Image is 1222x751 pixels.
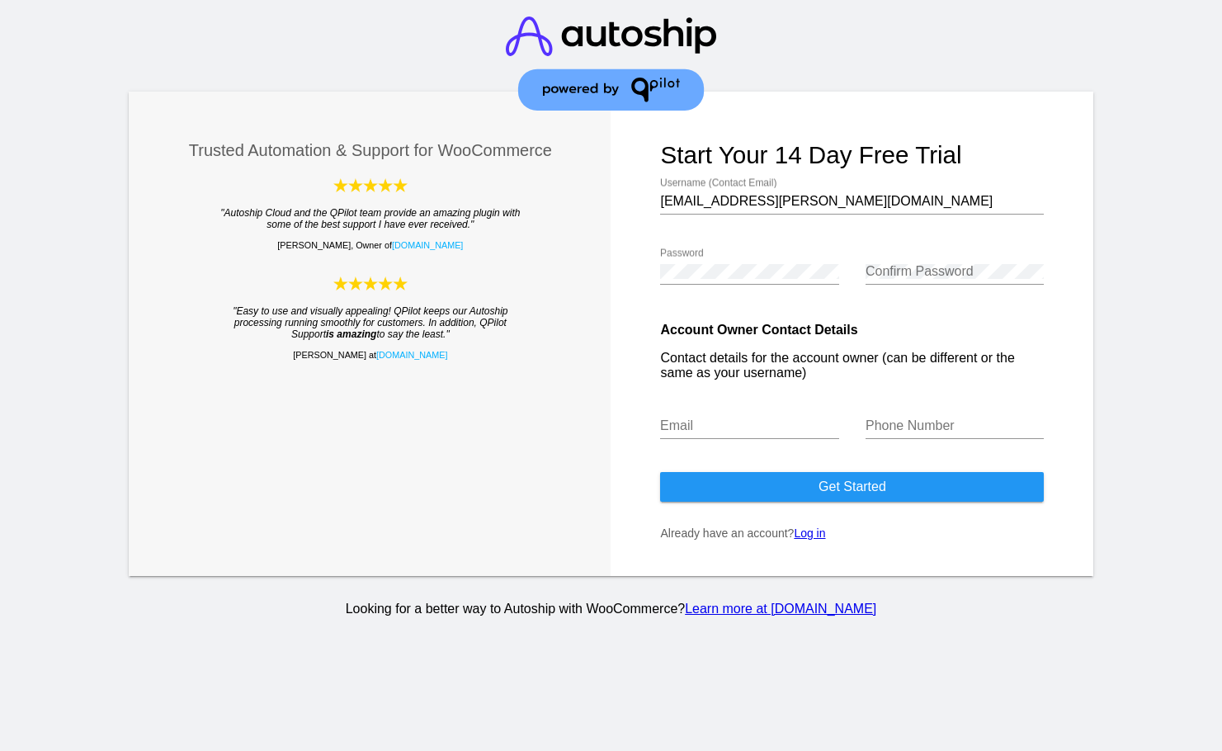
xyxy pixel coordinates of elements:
img: Autoship Cloud powered by QPilot [333,275,408,292]
h3: Trusted Automation & Support for WooCommerce [178,141,562,160]
button: Get started [660,472,1044,502]
blockquote: "Autoship Cloud and the QPilot team provide an amazing plugin with some of the best support I hav... [211,207,529,230]
h1: Start your 14 day free trial [660,141,1044,169]
p: Contact details for the account owner (can be different or the same as your username) [660,351,1044,380]
p: Looking for a better way to Autoship with WooCommerce? [125,602,1097,616]
blockquote: "Easy to use and visually appealing! QPilot keeps our Autoship processing running smoothly for cu... [211,305,529,340]
a: Log in [794,527,825,540]
p: Already have an account? [660,527,1044,540]
strong: Account Owner Contact Details [660,323,857,337]
input: Phone Number [866,418,1044,433]
a: Learn more at [DOMAIN_NAME] [685,602,876,616]
strong: is amazing [326,328,376,340]
input: Username (Contact Email) [660,194,1044,209]
img: Autoship Cloud powered by QPilot [333,177,408,194]
a: [DOMAIN_NAME] [392,240,463,250]
span: Get started [819,479,886,494]
p: [PERSON_NAME], Owner of [178,240,562,250]
input: Email [660,418,838,433]
a: [DOMAIN_NAME] [376,350,447,360]
p: [PERSON_NAME] at [178,350,562,360]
